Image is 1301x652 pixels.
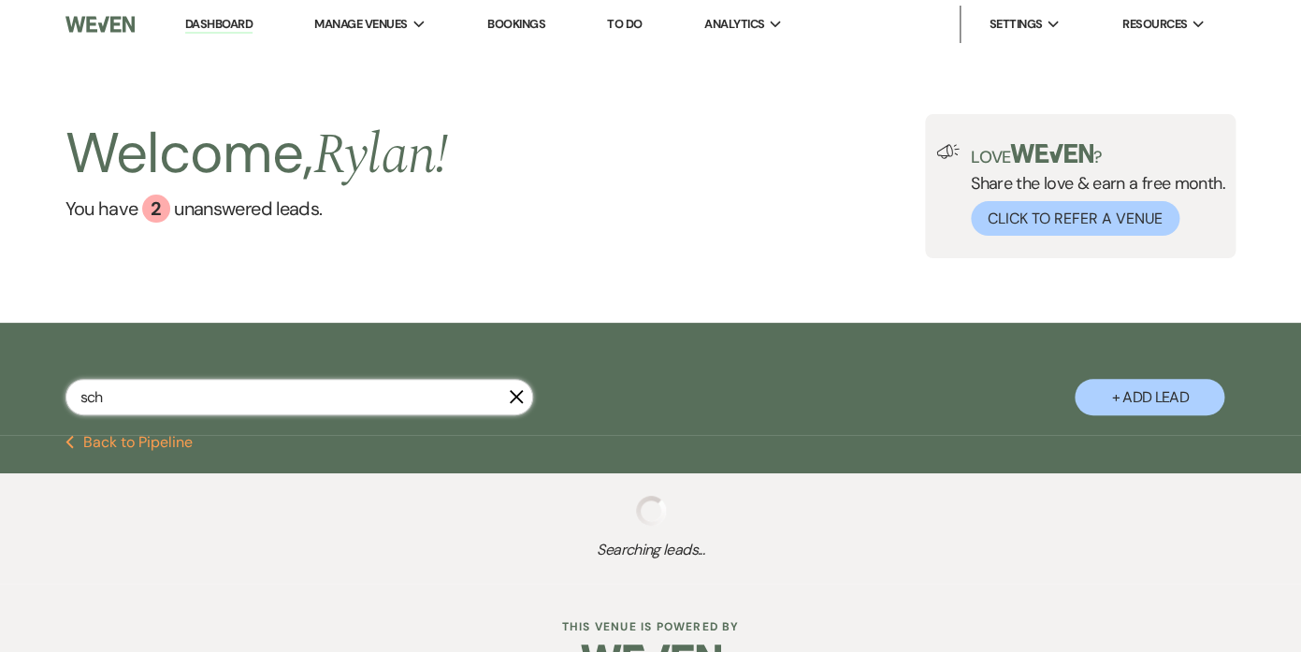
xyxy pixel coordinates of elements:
a: Dashboard [185,16,253,34]
a: You have 2 unanswered leads. [65,195,449,223]
span: Analytics [704,15,764,34]
span: Resources [1122,15,1187,34]
div: Share the love & earn a free month. [960,144,1225,236]
span: Manage Venues [314,15,407,34]
span: Searching leads... [65,539,1236,561]
img: Weven Logo [65,5,136,44]
h2: Welcome, [65,114,449,195]
a: Bookings [487,16,545,32]
img: loading spinner [636,496,666,526]
button: Click to Refer a Venue [971,201,1179,236]
img: loud-speaker-illustration.svg [936,144,960,159]
a: To Do [607,16,642,32]
button: + Add Lead [1075,379,1224,415]
p: Love ? [971,144,1225,166]
span: Rylan ! [312,112,448,198]
input: Search by name, event date, email address or phone number [65,379,533,415]
span: Settings [989,15,1042,34]
div: 2 [142,195,170,223]
img: weven-logo-green.svg [1010,144,1093,163]
button: Back to Pipeline [65,435,194,450]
